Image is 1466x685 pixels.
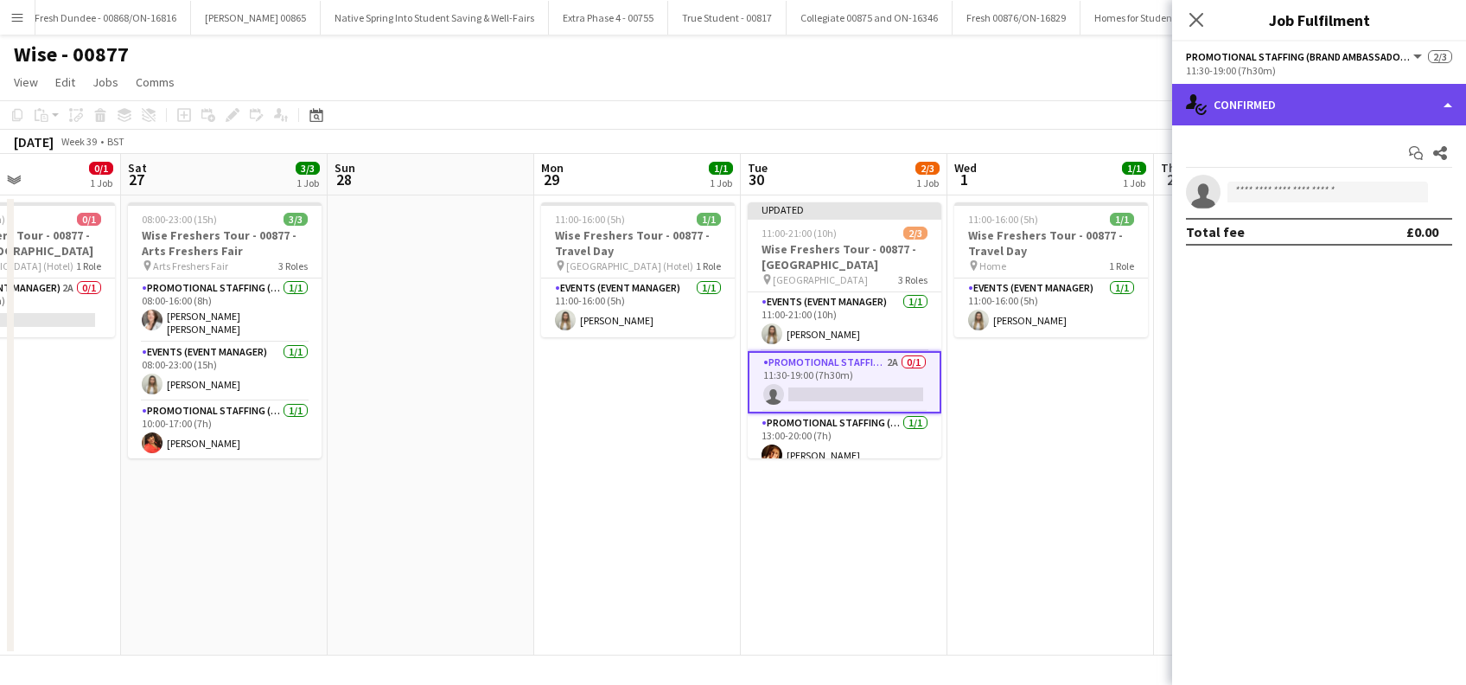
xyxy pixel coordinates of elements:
[153,259,228,272] span: Arts Freshers Fair
[898,273,927,286] span: 3 Roles
[979,259,1006,272] span: Home
[566,259,693,272] span: [GEOGRAPHIC_DATA] (Hotel)
[1122,162,1146,175] span: 1/1
[1186,64,1452,77] div: 11:30-19:00 (7h30m)
[90,176,112,189] div: 1 Job
[915,162,940,175] span: 2/3
[773,273,868,286] span: [GEOGRAPHIC_DATA]
[296,162,320,175] span: 3/3
[954,278,1148,337] app-card-role: Events (Event Manager)1/111:00-16:00 (5h)[PERSON_NAME]
[76,259,101,272] span: 1 Role
[1123,176,1145,189] div: 1 Job
[954,227,1148,259] h3: Wise Freshers Tour - 00877 - Travel Day
[57,135,100,148] span: Week 39
[77,213,101,226] span: 0/1
[128,160,147,176] span: Sat
[335,160,355,176] span: Sun
[7,71,45,93] a: View
[748,202,941,458] app-job-card: Updated11:00-21:00 (10h)2/3Wise Freshers Tour - 00877 - [GEOGRAPHIC_DATA] [GEOGRAPHIC_DATA]3 Role...
[1158,170,1182,189] span: 2
[1161,160,1182,176] span: Thu
[968,213,1038,226] span: 11:00-16:00 (5h)
[86,71,125,93] a: Jobs
[916,176,939,189] div: 1 Job
[748,160,768,176] span: Tue
[748,292,941,351] app-card-role: Events (Event Manager)1/111:00-21:00 (10h)[PERSON_NAME]
[748,351,941,413] app-card-role: Promotional Staffing (Brand Ambassadors)2A0/111:30-19:00 (7h30m)
[954,202,1148,337] app-job-card: 11:00-16:00 (5h)1/1Wise Freshers Tour - 00877 - Travel Day Home1 RoleEvents (Event Manager)1/111:...
[128,278,322,342] app-card-role: Promotional Staffing (Brand Ambassadors)1/108:00-16:00 (8h)[PERSON_NAME] [PERSON_NAME]
[954,160,977,176] span: Wed
[14,133,54,150] div: [DATE]
[555,213,625,226] span: 11:00-16:00 (5h)
[748,413,941,472] app-card-role: Promotional Staffing (Brand Ambassadors)1/113:00-20:00 (7h)[PERSON_NAME]
[748,241,941,272] h3: Wise Freshers Tour - 00877 - [GEOGRAPHIC_DATA]
[541,202,735,337] app-job-card: 11:00-16:00 (5h)1/1Wise Freshers Tour - 00877 - Travel Day [GEOGRAPHIC_DATA] (Hotel)1 RoleEvents ...
[14,74,38,90] span: View
[1406,223,1438,240] div: £0.00
[952,170,977,189] span: 1
[296,176,319,189] div: 1 Job
[48,71,82,93] a: Edit
[14,42,129,67] h1: Wise - 00877
[142,213,217,226] span: 08:00-23:00 (15h)
[1186,223,1245,240] div: Total fee
[710,176,732,189] div: 1 Job
[128,202,322,458] app-job-card: 08:00-23:00 (15h)3/3Wise Freshers Tour - 00877 - Arts Freshers Fair Arts Freshers Fair3 RolesProm...
[321,1,549,35] button: Native Spring Into Student Saving & Well-Fairs
[549,1,668,35] button: Extra Phase 4 - 00755
[541,160,564,176] span: Mon
[541,278,735,337] app-card-role: Events (Event Manager)1/111:00-16:00 (5h)[PERSON_NAME]
[332,170,355,189] span: 28
[128,342,322,401] app-card-role: Events (Event Manager)1/108:00-23:00 (15h)[PERSON_NAME]
[668,1,787,35] button: True Student - 00817
[1080,1,1227,35] button: Homes for Students - 00825
[21,1,191,35] button: Fresh Dundee - 00868/ON-16816
[136,74,175,90] span: Comms
[1172,9,1466,31] h3: Job Fulfilment
[696,259,721,272] span: 1 Role
[92,74,118,90] span: Jobs
[107,135,124,148] div: BST
[787,1,953,35] button: Collegiate 00875 and ON-16346
[745,170,768,189] span: 30
[709,162,733,175] span: 1/1
[762,227,837,240] span: 11:00-21:00 (10h)
[697,213,721,226] span: 1/1
[55,74,75,90] span: Edit
[903,227,927,240] span: 2/3
[1109,259,1134,272] span: 1 Role
[284,213,308,226] span: 3/3
[541,227,735,259] h3: Wise Freshers Tour - 00877 - Travel Day
[1186,50,1425,63] button: Promotional Staffing (Brand Ambassadors)
[128,401,322,460] app-card-role: Promotional Staffing (Brand Ambassadors)1/110:00-17:00 (7h)[PERSON_NAME]
[953,1,1080,35] button: Fresh 00876/ON-16829
[129,71,182,93] a: Comms
[1428,50,1452,63] span: 2/3
[1172,84,1466,125] div: Confirmed
[128,227,322,259] h3: Wise Freshers Tour - 00877 - Arts Freshers Fair
[539,170,564,189] span: 29
[748,202,941,216] div: Updated
[125,170,147,189] span: 27
[1110,213,1134,226] span: 1/1
[191,1,321,35] button: [PERSON_NAME] 00865
[1186,50,1411,63] span: Promotional Staffing (Brand Ambassadors)
[89,162,113,175] span: 0/1
[278,259,308,272] span: 3 Roles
